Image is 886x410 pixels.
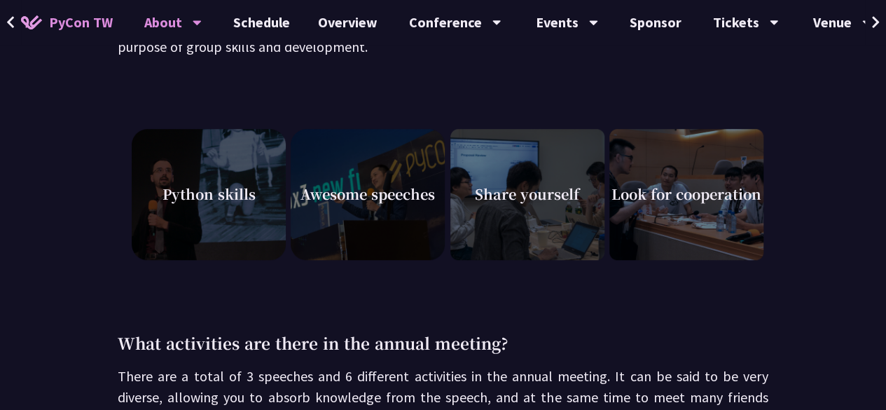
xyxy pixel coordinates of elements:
[475,184,579,205] span: Share yourself
[300,184,435,205] span: Awesome speeches
[118,331,768,355] p: What activities are there in the annual meeting?
[49,12,113,33] span: PyCon TW
[162,184,256,205] span: Python skills
[611,184,761,205] span: Look for cooperation
[21,15,42,29] img: Home icon of PyCon TW 2025
[7,5,127,40] a: PyCon TW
